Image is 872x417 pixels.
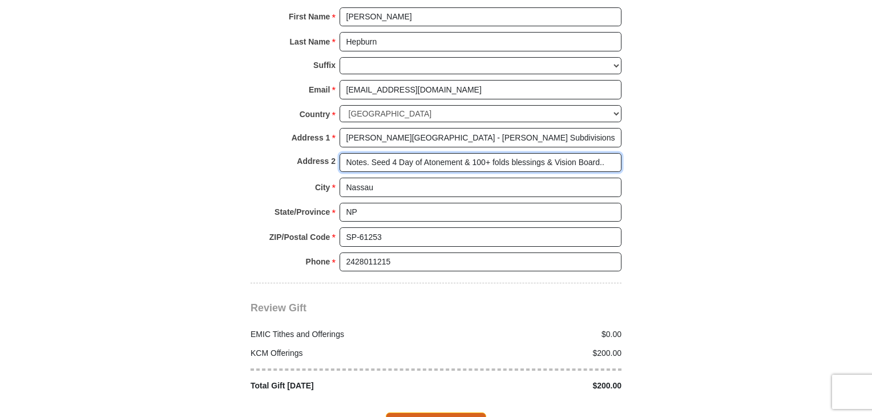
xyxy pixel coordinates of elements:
div: Total Gift [DATE] [245,380,437,392]
strong: Email [309,82,330,98]
strong: Address 2 [297,153,336,169]
strong: Country [300,106,330,122]
span: Review Gift [251,302,306,314]
strong: Last Name [290,34,330,50]
strong: Phone [306,254,330,270]
strong: First Name [289,9,330,25]
strong: City [315,179,330,195]
div: $200.00 [436,347,628,359]
strong: ZIP/Postal Code [269,229,330,245]
div: $0.00 [436,328,628,340]
strong: Address 1 [292,130,330,146]
div: $200.00 [436,380,628,392]
div: KCM Offerings [245,347,437,359]
div: EMIC Tithes and Offerings [245,328,437,340]
strong: State/Province [274,204,330,220]
strong: Suffix [313,57,336,73]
